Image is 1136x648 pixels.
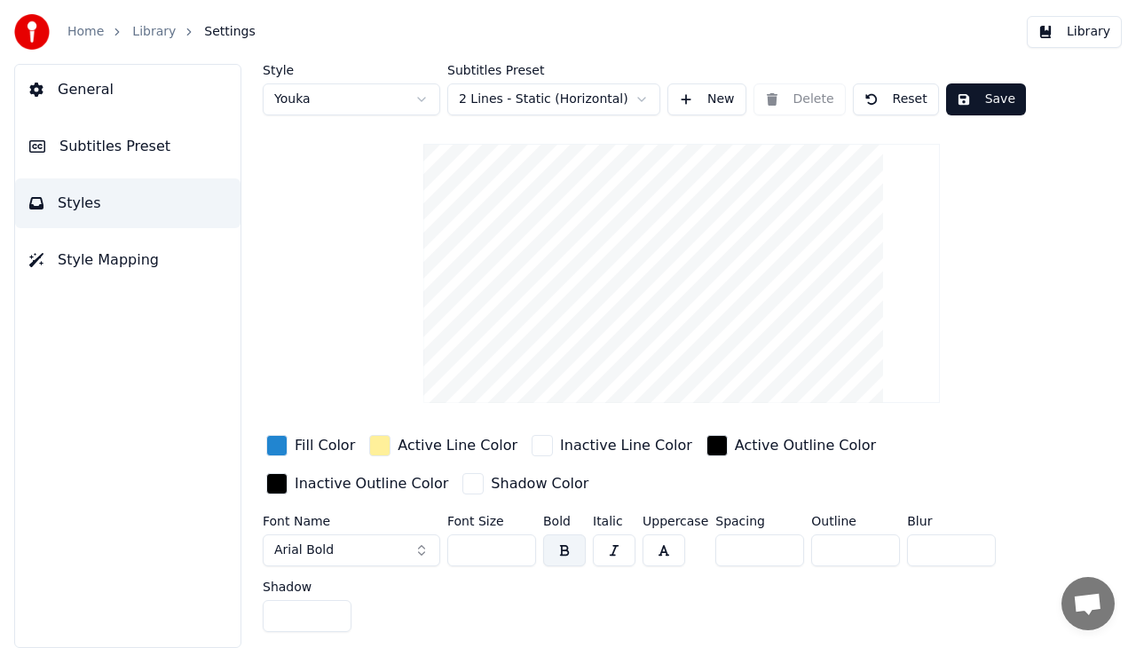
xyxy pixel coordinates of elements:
[528,431,696,460] button: Inactive Line Color
[447,64,660,76] label: Subtitles Preset
[263,470,452,498] button: Inactive Outline Color
[14,14,50,50] img: youka
[946,83,1026,115] button: Save
[715,515,804,527] label: Spacing
[543,515,586,527] label: Bold
[643,515,708,527] label: Uppercase
[811,515,900,527] label: Outline
[593,515,635,527] label: Italic
[15,235,241,285] button: Style Mapping
[67,23,104,41] a: Home
[295,435,355,456] div: Fill Color
[263,431,359,460] button: Fill Color
[58,249,159,271] span: Style Mapping
[667,83,746,115] button: New
[366,431,521,460] button: Active Line Color
[295,473,448,494] div: Inactive Outline Color
[703,431,880,460] button: Active Outline Color
[491,473,588,494] div: Shadow Color
[853,83,939,115] button: Reset
[263,581,351,593] label: Shadow
[560,435,692,456] div: Inactive Line Color
[459,470,592,498] button: Shadow Color
[15,122,241,171] button: Subtitles Preset
[67,23,256,41] nav: breadcrumb
[204,23,255,41] span: Settings
[58,193,101,214] span: Styles
[447,515,536,527] label: Font Size
[59,136,170,157] span: Subtitles Preset
[1061,577,1115,630] div: Open chat
[398,435,517,456] div: Active Line Color
[1027,16,1122,48] button: Library
[58,79,114,100] span: General
[263,64,440,76] label: Style
[907,515,996,527] label: Blur
[15,178,241,228] button: Styles
[132,23,176,41] a: Library
[263,515,440,527] label: Font Name
[15,65,241,115] button: General
[735,435,876,456] div: Active Outline Color
[274,541,334,559] span: Arial Bold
